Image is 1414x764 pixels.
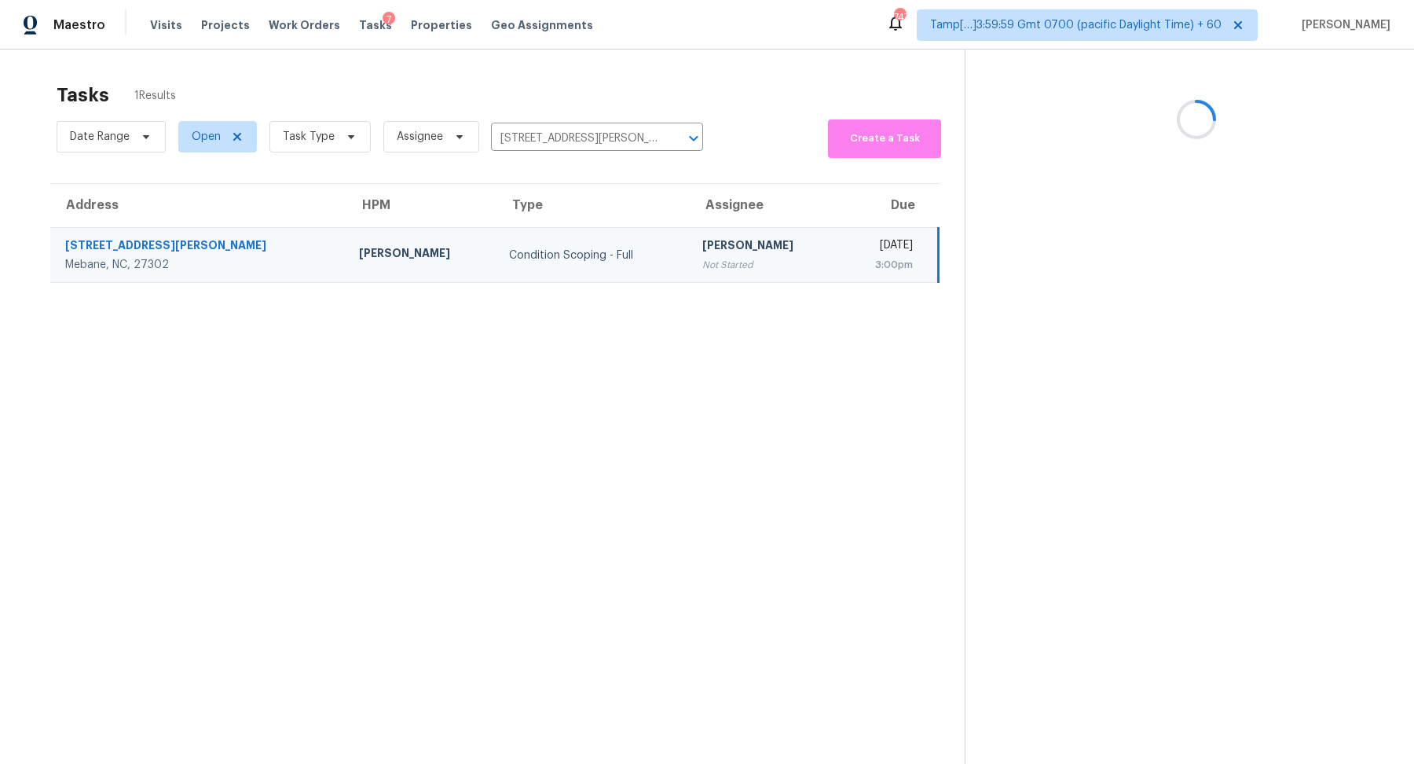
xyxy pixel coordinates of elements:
[702,257,828,273] div: Not Started
[201,17,250,33] span: Projects
[65,237,334,257] div: [STREET_ADDRESS][PERSON_NAME]
[853,257,913,273] div: 3:00pm
[383,12,395,28] div: 7
[894,9,905,25] div: 747
[702,237,828,257] div: [PERSON_NAME]
[411,17,472,33] span: Properties
[397,129,443,145] span: Assignee
[1295,17,1390,33] span: [PERSON_NAME]
[491,127,659,151] input: Search by address
[134,88,176,104] span: 1 Results
[491,17,593,33] span: Geo Assignments
[690,184,841,228] th: Assignee
[836,130,933,148] span: Create a Task
[509,248,677,263] div: Condition Scoping - Full
[283,129,335,145] span: Task Type
[359,20,392,31] span: Tasks
[496,184,690,228] th: Type
[346,184,497,228] th: HPM
[150,17,182,33] span: Visits
[65,257,334,273] div: Mebane, NC, 27302
[50,184,346,228] th: Address
[930,17,1222,33] span: Tamp[…]3:59:59 Gmt 0700 (pacific Daylight Time) + 60
[683,127,705,149] button: Open
[57,87,109,103] h2: Tasks
[192,129,221,145] span: Open
[853,237,913,257] div: [DATE]
[269,17,340,33] span: Work Orders
[359,245,485,265] div: [PERSON_NAME]
[53,17,105,33] span: Maestro
[70,129,130,145] span: Date Range
[828,119,941,158] button: Create a Task
[841,184,939,228] th: Due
